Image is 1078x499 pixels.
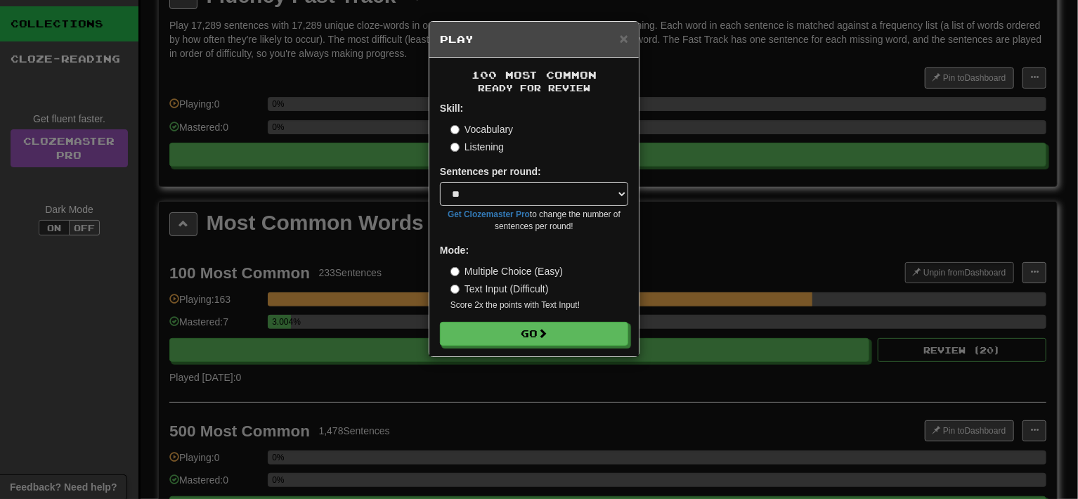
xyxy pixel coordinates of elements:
strong: Skill: [440,103,463,114]
span: × [620,30,628,46]
span: 100 Most Common [472,69,597,81]
button: Close [620,31,628,46]
input: Multiple Choice (Easy) [450,267,460,276]
input: Listening [450,143,460,152]
label: Vocabulary [450,122,513,136]
button: Go [440,322,628,346]
label: Sentences per round: [440,164,541,179]
small: to change the number of sentences per round! [440,209,628,233]
label: Text Input (Difficult) [450,282,549,296]
h5: Play [440,32,628,46]
input: Text Input (Difficult) [450,285,460,294]
a: Get Clozemaster Pro [448,209,530,219]
small: Score 2x the points with Text Input ! [450,299,628,311]
strong: Mode: [440,245,469,256]
label: Listening [450,140,504,154]
label: Multiple Choice (Easy) [450,264,563,278]
input: Vocabulary [450,125,460,134]
small: Ready for Review [440,82,628,94]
